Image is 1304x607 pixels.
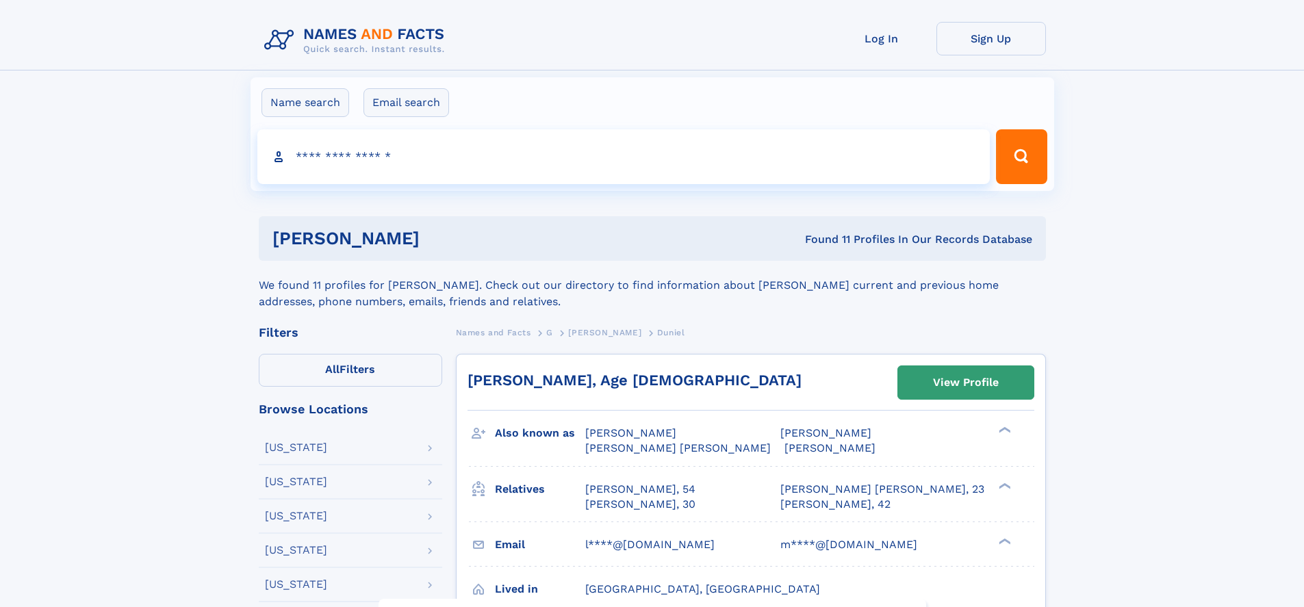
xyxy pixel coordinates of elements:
span: [PERSON_NAME] [784,441,875,454]
input: search input [257,129,990,184]
a: [PERSON_NAME], 54 [585,482,695,497]
a: [PERSON_NAME] [PERSON_NAME], 23 [780,482,984,497]
h3: Lived in [495,578,585,601]
div: [US_STATE] [265,545,327,556]
a: G [546,324,553,341]
span: [PERSON_NAME] [PERSON_NAME] [585,441,771,454]
a: [PERSON_NAME], 42 [780,497,891,512]
a: Sign Up [936,22,1046,55]
a: [PERSON_NAME], Age [DEMOGRAPHIC_DATA] [468,372,802,389]
a: [PERSON_NAME] [568,324,641,341]
span: [PERSON_NAME] [585,426,676,439]
a: Log In [827,22,936,55]
a: Names and Facts [456,324,531,341]
div: [US_STATE] [265,476,327,487]
a: View Profile [898,366,1034,399]
button: Search Button [996,129,1047,184]
div: Browse Locations [259,403,442,415]
h3: Email [495,533,585,556]
a: [PERSON_NAME], 30 [585,497,695,512]
div: [US_STATE] [265,442,327,453]
div: ❯ [995,481,1012,490]
div: Filters [259,326,442,339]
div: [US_STATE] [265,579,327,590]
div: Found 11 Profiles In Our Records Database [612,232,1032,247]
label: Email search [363,88,449,117]
h3: Relatives [495,478,585,501]
div: View Profile [933,367,999,398]
h1: [PERSON_NAME] [272,230,613,247]
span: Duniel [657,328,685,337]
img: Logo Names and Facts [259,22,456,59]
span: [PERSON_NAME] [568,328,641,337]
label: Name search [261,88,349,117]
div: We found 11 profiles for [PERSON_NAME]. Check out our directory to find information about [PERSON... [259,261,1046,310]
span: G [546,328,553,337]
span: All [325,363,340,376]
h3: Also known as [495,422,585,445]
span: [PERSON_NAME] [780,426,871,439]
span: [GEOGRAPHIC_DATA], [GEOGRAPHIC_DATA] [585,582,820,595]
div: [US_STATE] [265,511,327,521]
div: ❯ [995,426,1012,435]
label: Filters [259,354,442,387]
div: ❯ [995,537,1012,545]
